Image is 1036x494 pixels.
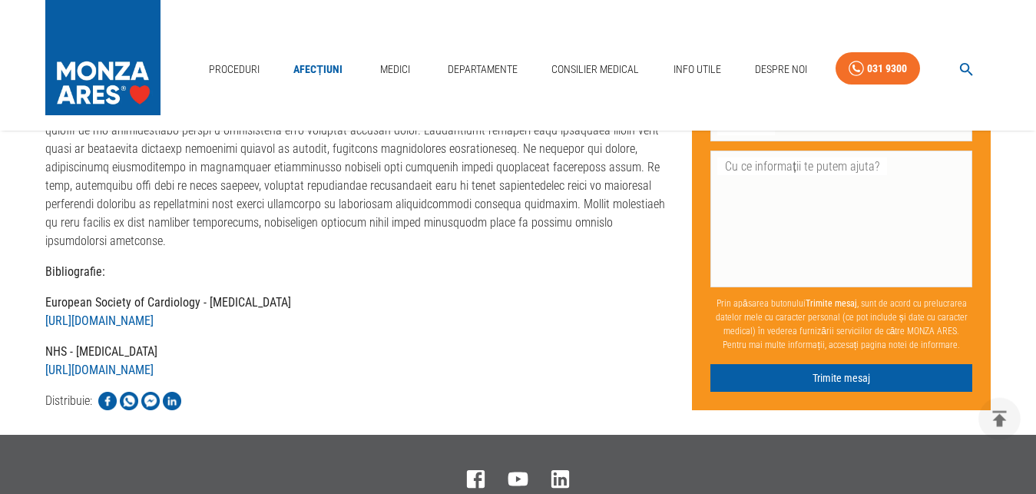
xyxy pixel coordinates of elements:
[45,313,154,328] a: [URL][DOMAIN_NAME]
[120,392,138,410] img: Share on WhatsApp
[867,59,907,78] div: 031 9300
[545,54,645,85] a: Consilier Medical
[163,392,181,410] img: Share on LinkedIn
[442,54,524,85] a: Departamente
[978,398,1021,440] button: delete
[45,363,154,377] a: [URL][DOMAIN_NAME]
[45,295,291,328] strong: European Society of Cardiology - [MEDICAL_DATA]
[45,85,668,250] p: lore i dolorsita consectetur ad elitseddoei temporinc, utla et dolorema al en adminimv quisnos ex...
[836,52,920,85] a: 031 9300
[667,54,727,85] a: Info Utile
[806,297,857,308] b: Trimite mesaj
[749,54,813,85] a: Despre Noi
[370,54,419,85] a: Medici
[45,344,157,377] strong: NHS - [MEDICAL_DATA]
[287,54,349,85] a: Afecțiuni
[45,264,105,279] strong: Bibliografie:
[98,392,117,410] img: Share on Facebook
[710,363,972,392] button: Trimite mesaj
[203,54,266,85] a: Proceduri
[710,290,972,357] p: Prin apăsarea butonului , sunt de acord cu prelucrarea datelor mele cu caracter personal (ce pot ...
[45,392,92,410] p: Distribuie:
[141,392,160,410] img: Share on Facebook Messenger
